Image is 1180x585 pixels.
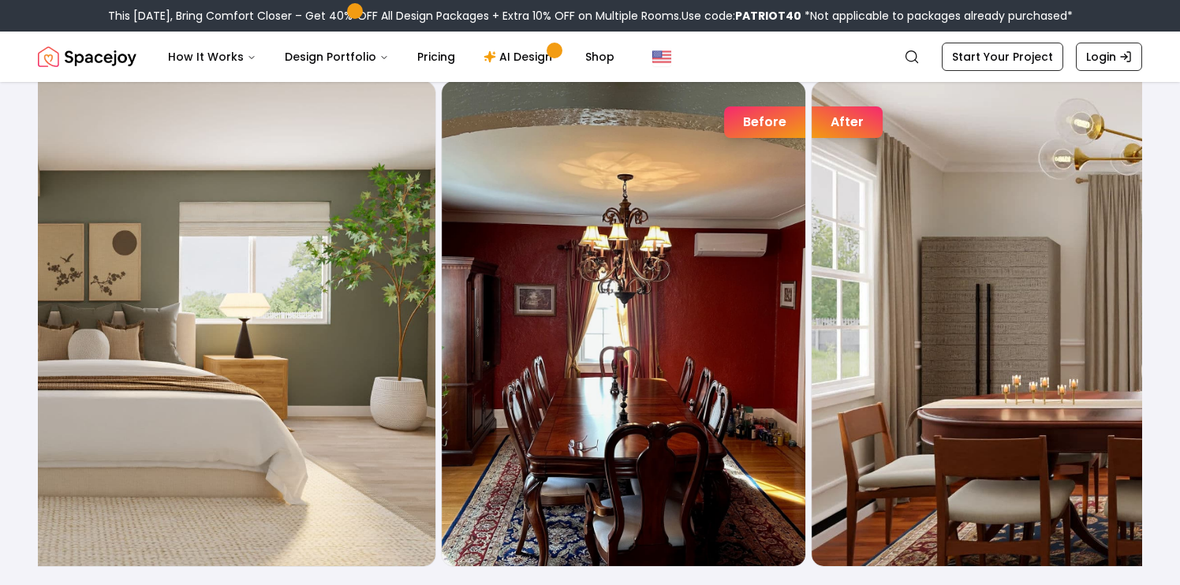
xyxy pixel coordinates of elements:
a: Pricing [405,41,468,73]
span: Use code: [681,8,801,24]
a: AI Design [471,41,569,73]
a: Login [1076,43,1142,71]
div: After [812,106,883,138]
a: Shop [573,41,627,73]
nav: Main [155,41,627,73]
nav: Global [38,32,1142,82]
b: PATRIOT40 [735,8,801,24]
img: United States [652,47,671,66]
button: Design Portfolio [272,41,401,73]
span: *Not applicable to packages already purchased* [801,8,1073,24]
img: Spacejoy Logo [38,41,136,73]
div: This [DATE], Bring Comfort Closer – Get 40% OFF All Design Packages + Extra 10% OFF on Multiple R... [108,8,1073,24]
button: How It Works [155,41,269,73]
div: Carousel [38,80,1142,567]
img: Dining Room design before designing with Spacejoy [442,81,805,566]
a: Start Your Project [942,43,1063,71]
a: Spacejoy [38,41,136,73]
div: Before [724,106,805,138]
